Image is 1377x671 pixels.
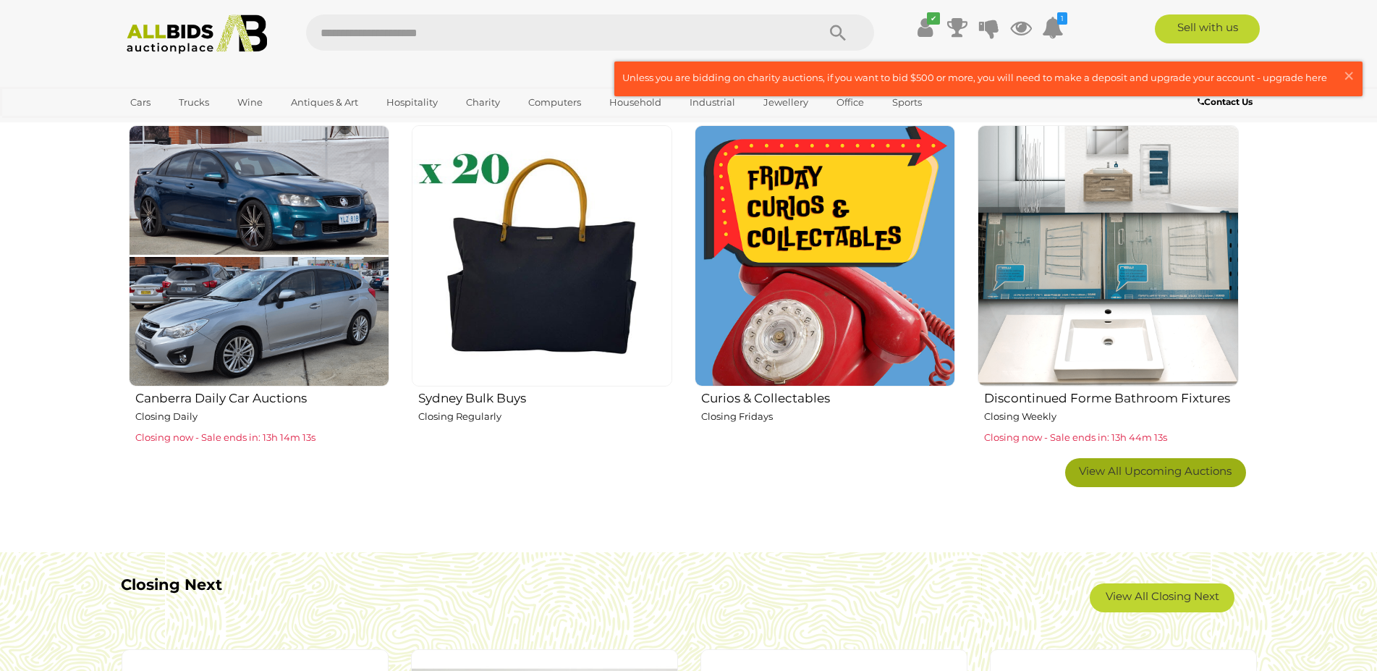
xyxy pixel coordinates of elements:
a: Jewellery [754,90,818,114]
b: Contact Us [1198,96,1253,107]
a: Industrial [680,90,745,114]
span: Closing now - Sale ends in: 13h 14m 13s [135,431,315,443]
a: Trucks [169,90,219,114]
i: ✔ [927,12,940,25]
a: Discontinued Forme Bathroom Fixtures Closing Weekly Closing now - Sale ends in: 13h 44m 13s [977,125,1238,447]
a: Household [600,90,671,114]
a: Canberra Daily Car Auctions Closing Daily Closing now - Sale ends in: 13h 14m 13s [128,125,389,447]
a: Sydney Bulk Buys Closing Regularly [411,125,672,447]
img: Discontinued Forme Bathroom Fixtures [978,125,1238,386]
img: Sydney Bulk Buys [412,125,672,386]
a: Contact Us [1198,94,1256,110]
a: Curios & Collectables Closing Fridays [694,125,955,447]
span: × [1342,62,1355,90]
a: Office [827,90,873,114]
h2: Sydney Bulk Buys [418,388,672,405]
h2: Canberra Daily Car Auctions [135,388,389,405]
a: Charity [457,90,509,114]
a: View All Closing Next [1090,583,1234,612]
a: Sports [883,90,931,114]
a: Wine [228,90,272,114]
span: Closing now - Sale ends in: 13h 44m 13s [984,431,1167,443]
img: Canberra Daily Car Auctions [129,125,389,386]
img: Curios & Collectables [695,125,955,386]
a: Computers [519,90,590,114]
a: View All Upcoming Auctions [1065,458,1246,487]
button: Search [802,14,874,51]
img: Allbids.com.au [119,14,276,54]
a: 1 [1042,14,1064,41]
p: Closing Fridays [701,408,955,425]
a: ✔ [915,14,936,41]
b: Closing Next [121,575,222,594]
a: Hospitality [377,90,447,114]
a: [GEOGRAPHIC_DATA] [121,114,242,138]
i: 1 [1057,12,1067,25]
a: Cars [121,90,160,114]
span: View All Upcoming Auctions [1079,464,1232,478]
p: Closing Regularly [418,408,672,425]
h2: Curios & Collectables [701,388,955,405]
a: Antiques & Art [281,90,368,114]
p: Closing Daily [135,408,389,425]
h2: Discontinued Forme Bathroom Fixtures [984,388,1238,405]
p: Closing Weekly [984,408,1238,425]
a: Sell with us [1155,14,1260,43]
